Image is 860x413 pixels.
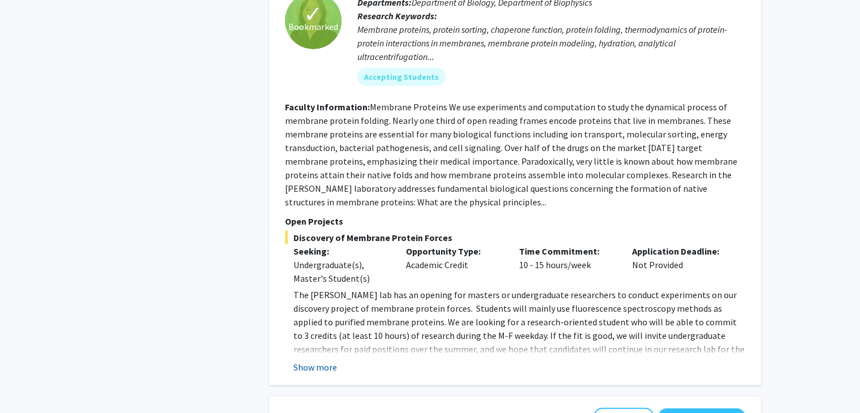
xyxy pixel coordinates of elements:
[293,360,337,374] button: Show more
[293,288,745,383] p: The [PERSON_NAME] lab has an opening for masters or undergraduate researchers to conduct experime...
[357,68,446,86] mat-chip: Accepting Students
[397,244,511,285] div: Academic Credit
[357,23,745,63] div: Membrane proteins, protein sorting, chaperone function, protein folding, thermodynamics of protei...
[293,244,390,258] p: Seeking:
[406,244,502,258] p: Opportunity Type:
[285,101,370,113] b: Faculty Information:
[511,244,624,285] div: 10 - 15 hours/week
[285,231,745,244] span: Discovery of Membrane Protein Forces
[519,244,615,258] p: Time Commitment:
[8,362,48,405] iframe: Chat
[304,8,323,20] span: ✓
[288,20,338,33] span: Bookmarked
[624,244,737,285] div: Not Provided
[293,258,390,285] div: Undergraduate(s), Master's Student(s)
[285,214,745,228] p: Open Projects
[632,244,728,258] p: Application Deadline:
[285,101,737,208] fg-read-more: Membrane Proteins We use experiments and computation to study the dynamical process of membrane p...
[357,10,437,21] b: Research Keywords:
